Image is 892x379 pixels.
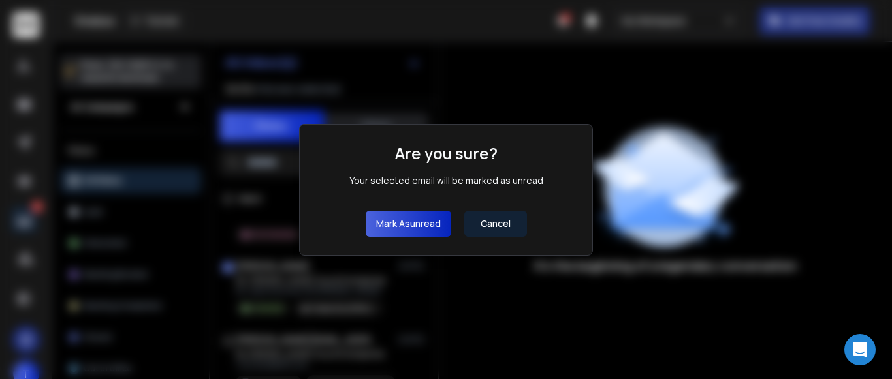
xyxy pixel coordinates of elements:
h1: Are you sure? [395,143,498,164]
button: Cancel [464,211,527,237]
div: Your selected email will be marked as unread [349,174,543,187]
div: Open Intercom Messenger [844,334,876,365]
button: Mark asunread [366,211,451,237]
p: Mark as unread [376,217,441,230]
